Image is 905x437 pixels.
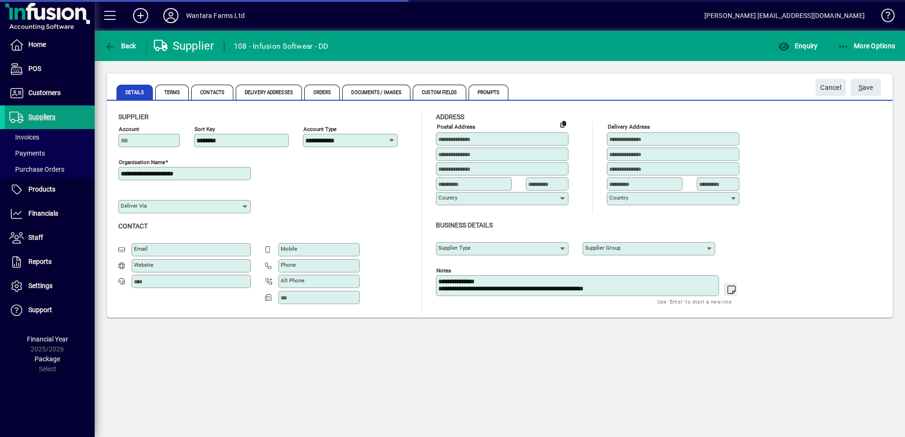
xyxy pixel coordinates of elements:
button: Save [851,79,881,96]
a: Support [5,298,95,322]
a: Purchase Orders [5,161,95,177]
div: 108 - Infusion Softwear - DD [234,39,328,54]
a: Knowledge Base [874,2,893,33]
a: Reports [5,250,95,274]
span: More Options [838,42,896,50]
mat-label: Notes [436,267,451,273]
span: Terms [155,85,189,100]
mat-label: Organisation name [119,159,165,166]
button: Enquiry [776,37,820,54]
a: POS [5,57,95,81]
span: Details [116,85,153,100]
span: Financials [28,210,58,217]
button: Cancel [816,79,846,96]
app-page-header-button: Back [95,37,147,54]
span: Custom Fields [413,85,466,100]
div: Wantara Farms Ltd [186,8,245,23]
mat-label: Country [609,194,628,201]
mat-label: Supplier type [438,245,470,251]
span: Invoices [9,133,39,141]
span: Suppliers [28,113,55,121]
span: Contact [118,222,148,230]
button: Copy to Delivery address [556,116,571,131]
a: Payments [5,145,95,161]
button: Profile [156,7,186,24]
mat-label: Phone [281,262,296,268]
mat-label: Supplier group [585,245,621,251]
span: Reports [28,258,52,265]
span: Staff [28,234,43,241]
button: Back [102,37,139,54]
span: Business details [436,221,493,229]
span: Enquiry [778,42,817,50]
span: Cancel [820,80,841,96]
span: Prompts [469,85,509,100]
mat-label: Account [119,126,139,132]
span: Products [28,185,55,193]
span: Purchase Orders [9,166,64,173]
a: Financials [5,202,95,226]
span: Address [436,113,464,121]
span: Customers [28,89,61,96]
span: Support [28,306,52,314]
span: S [859,84,862,91]
span: ave [859,80,873,96]
span: Payments [9,149,45,157]
mat-label: Deliver via [121,202,147,209]
button: More Options [835,37,898,54]
div: Supplier [154,38,214,53]
mat-label: Country [438,194,457,201]
span: Package [35,355,60,363]
mat-label: Email [134,245,148,252]
mat-label: Account Type [303,126,337,132]
mat-label: Mobile [281,245,297,252]
a: Products [5,178,95,201]
span: Delivery Addresses [236,85,302,100]
span: Back [105,42,136,50]
a: Customers [5,81,95,105]
a: Staff [5,226,95,250]
span: Supplier [118,113,149,121]
span: Home [28,41,46,48]
span: Contacts [191,85,233,100]
a: Settings [5,274,95,298]
mat-label: Alt Phone [281,277,304,284]
span: Orders [304,85,340,100]
a: Home [5,33,95,57]
button: Add [125,7,156,24]
span: POS [28,65,41,72]
span: Documents / Images [342,85,410,100]
mat-hint: Use 'Enter' to start a new line [657,296,732,307]
span: Settings [28,282,53,289]
mat-label: Sort key [195,126,215,132]
mat-label: Website [134,262,153,268]
div: [PERSON_NAME] [EMAIL_ADDRESS][DOMAIN_NAME] [704,8,865,23]
span: Financial Year [27,335,68,343]
a: Invoices [5,129,95,145]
